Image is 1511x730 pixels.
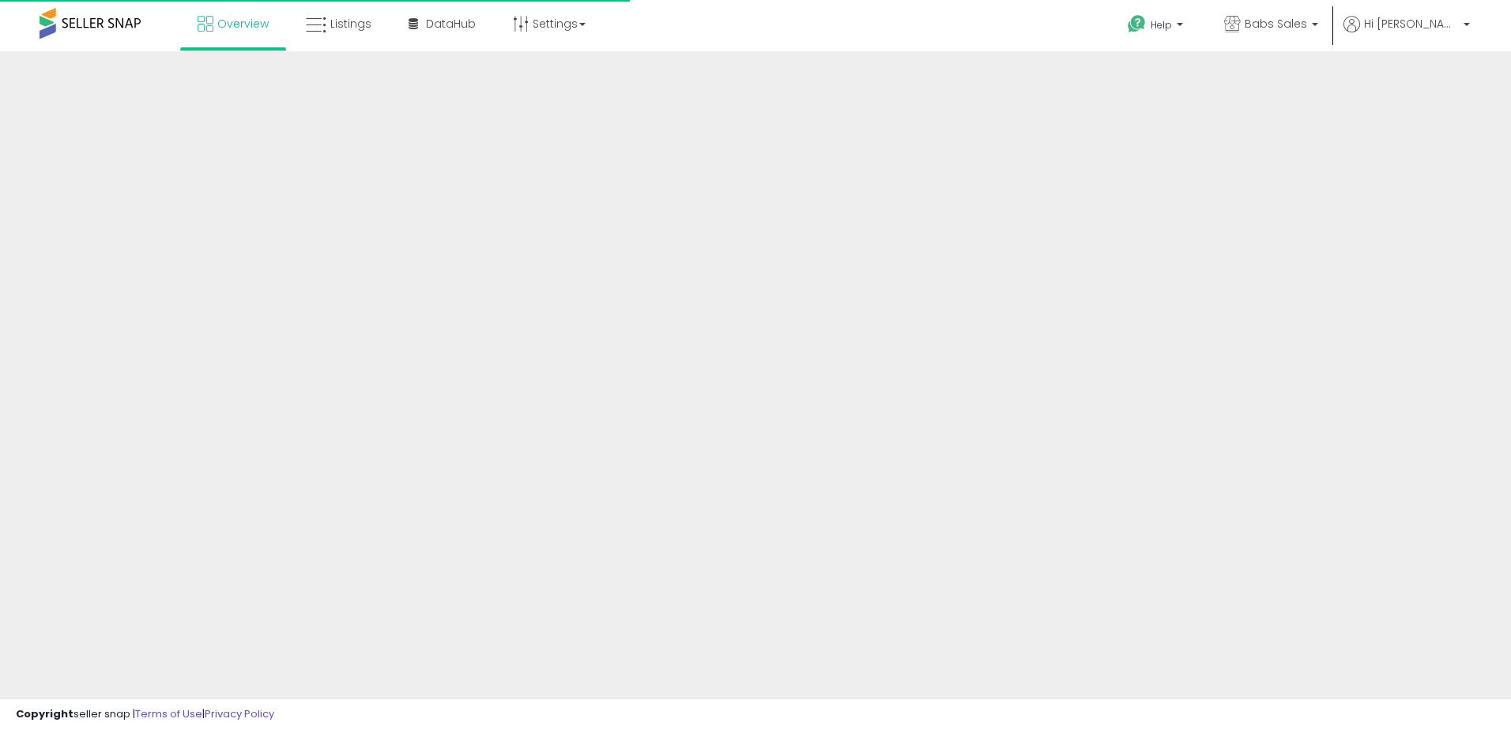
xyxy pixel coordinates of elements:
span: Babs Sales [1245,16,1307,32]
span: Overview [217,16,269,32]
strong: Copyright [16,706,73,721]
a: Help [1115,2,1199,51]
a: Privacy Policy [205,706,274,721]
a: Terms of Use [135,706,202,721]
span: DataHub [426,16,476,32]
i: Get Help [1127,14,1147,34]
span: Listings [330,16,371,32]
span: Hi [PERSON_NAME] [1364,16,1459,32]
a: Hi [PERSON_NAME] [1343,16,1470,51]
span: Help [1151,18,1172,32]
